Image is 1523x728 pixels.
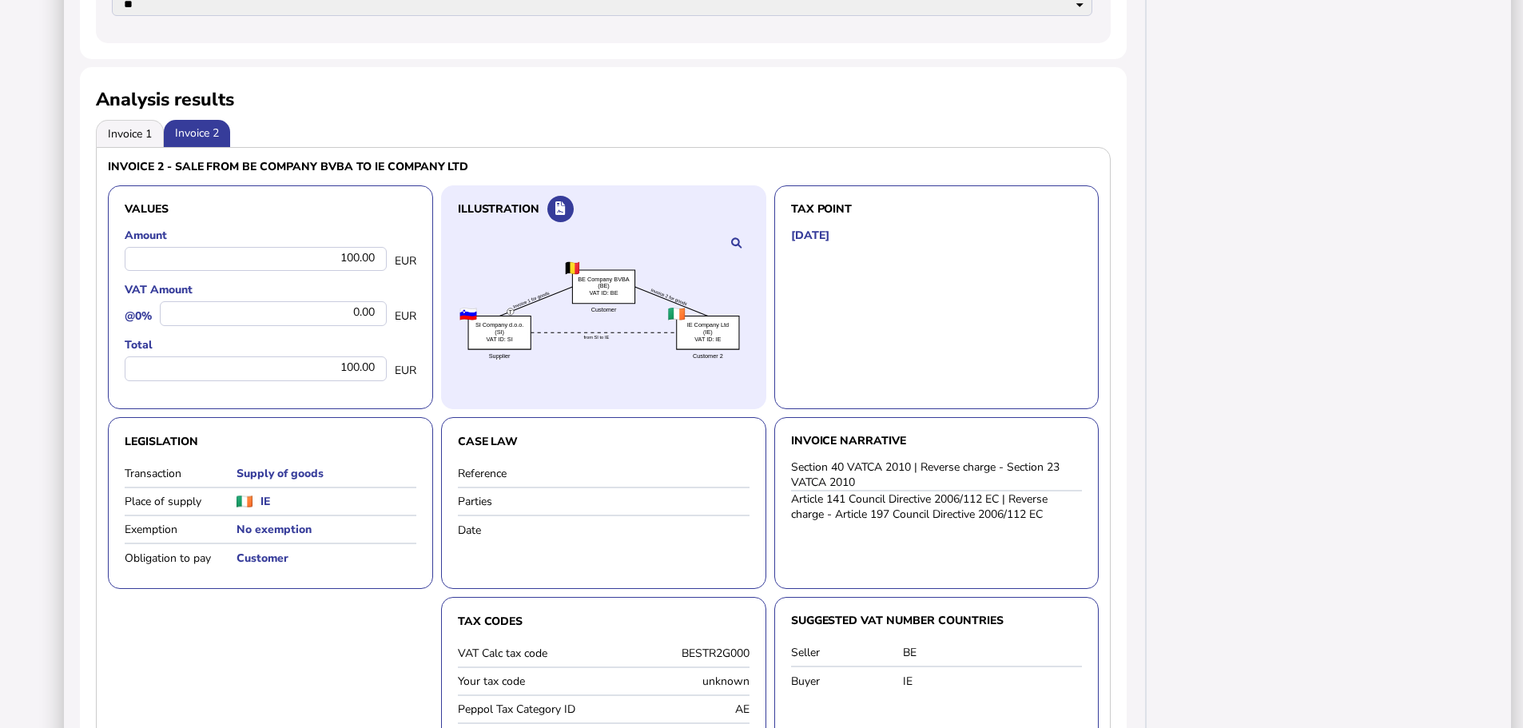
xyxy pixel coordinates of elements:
div: AE [607,702,750,717]
text: BE Company BVBA [578,275,630,282]
h5: Customer [237,551,416,566]
div: IE [903,674,1083,689]
div: BESTR2G000 [607,646,750,661]
span: EUR [395,253,416,269]
label: Exemption [125,522,237,537]
label: Parties [458,494,570,509]
h3: Values [125,202,416,217]
div: 100.00 [125,247,387,272]
li: Invoice 2 [164,120,230,147]
text: T [508,308,512,316]
div: Article 141 Council Directive 2006/112 EC | Reverse charge - Article 197 Council Directive 2006/1... [791,491,1083,522]
button: Generate tax advice document [547,196,574,222]
label: @0% [125,308,152,324]
text: (SI) [495,328,504,335]
h3: Tax point [791,202,1083,217]
text: Supplier [488,352,510,359]
h3: Legislation [125,434,416,449]
text: Customer [591,306,616,313]
text: VAT ID: SI [486,335,512,342]
label: Transaction [125,466,237,481]
span: EUR [395,363,416,378]
div: Section 40 VATCA 2010 | Reverse charge - Section 23 VATCA 2010 [791,459,1083,490]
label: Date [458,523,570,538]
label: VAT Amount [125,282,416,297]
h3: Illustration [458,202,750,217]
label: Obligation to pay [125,551,237,566]
text: IE Company Ltd [686,321,728,328]
div: BE [903,645,1083,660]
label: Total [125,337,416,352]
textpath: Invoice 2 for goods [650,288,687,307]
h3: Case law [458,434,750,449]
div: unknown [607,674,750,689]
h3: Suggested VAT number countries [791,614,1083,628]
text: (BE) [598,282,610,289]
h3: Invoice 2 - sale from BE Company BVBA to IE Company Ltd [108,159,599,174]
li: Invoice 1 [96,120,164,147]
text: (IE) [703,328,713,335]
h5: No exemption [237,522,416,537]
h5: [DATE] [791,228,829,243]
img: ie.png [237,495,253,507]
label: VAT Calc tax code [458,646,600,661]
span: EUR [395,308,416,324]
h3: Invoice narrative [791,434,1083,448]
h5: IE [260,494,270,509]
h5: Supply of goods [237,466,416,481]
label: Peppol Tax Category ID [458,702,600,717]
div: 0.00 [160,301,387,326]
label: Seller [791,645,903,660]
h3: Tax Codes [458,614,750,629]
label: Amount [125,228,416,243]
label: Place of supply [125,494,237,509]
label: Your tax code [458,674,600,689]
label: Reference [458,466,570,481]
textpath: from SI to IE [583,335,609,340]
h2: Analysis results [96,87,234,112]
text: Customer 2 [693,352,723,359]
text: VAT ID: IE [694,335,721,342]
div: 100.00 [125,356,387,381]
label: Buyer [791,674,903,689]
text: VAT ID: BE [589,289,618,296]
text: SI Company d.o.o. [475,321,523,328]
textpath: Invoice 1 for goods [512,290,550,309]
